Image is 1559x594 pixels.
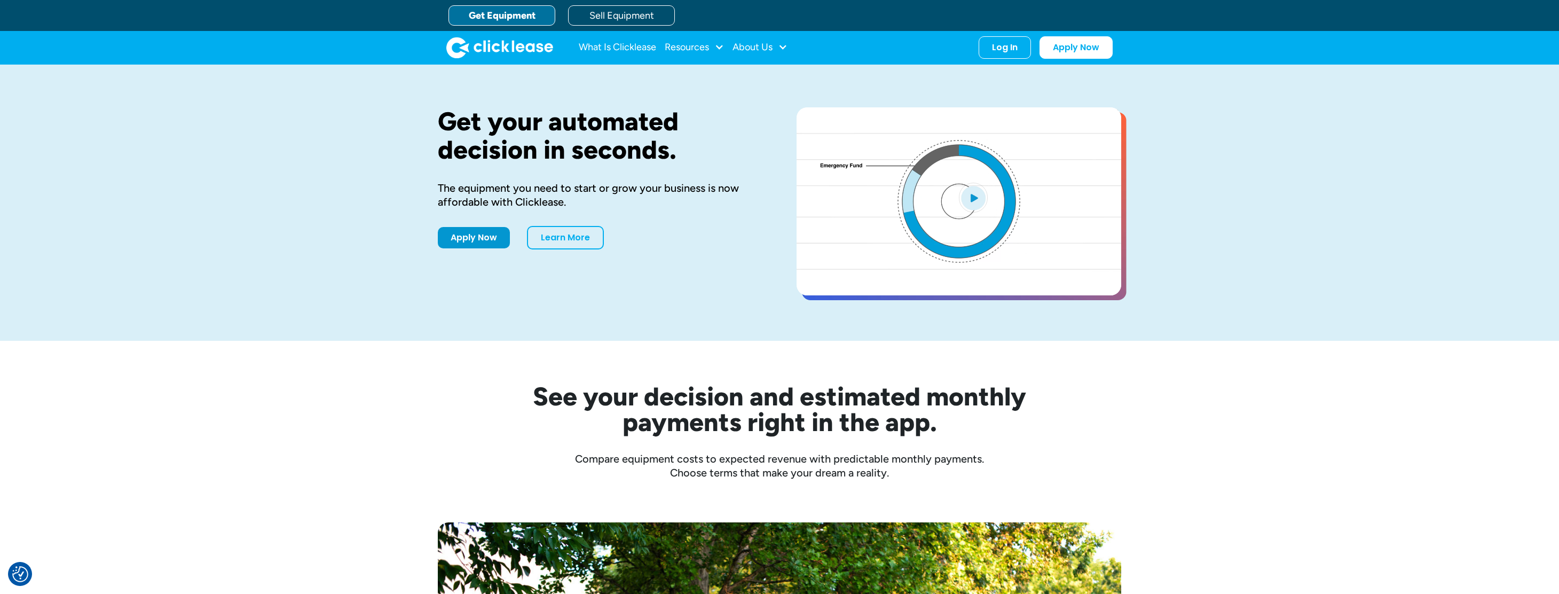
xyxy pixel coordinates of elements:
div: Log In [992,42,1018,53]
a: home [446,37,553,58]
h1: Get your automated decision in seconds. [438,107,762,164]
a: Learn More [527,226,604,249]
a: Get Equipment [448,5,555,26]
img: Clicklease logo [446,37,553,58]
img: Blue play button logo on a light blue circular background [959,183,988,213]
a: Sell Equipment [568,5,675,26]
div: Resources [665,37,724,58]
div: About Us [733,37,788,58]
a: What Is Clicklease [579,37,656,58]
img: Revisit consent button [12,566,28,582]
div: The equipment you need to start or grow your business is now affordable with Clicklease. [438,181,762,209]
a: open lightbox [797,107,1121,295]
div: Compare equipment costs to expected revenue with predictable monthly payments. Choose terms that ... [438,452,1121,480]
a: Apply Now [438,227,510,248]
a: Apply Now [1040,36,1113,59]
h2: See your decision and estimated monthly payments right in the app. [481,384,1078,435]
button: Consent Preferences [12,566,28,582]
